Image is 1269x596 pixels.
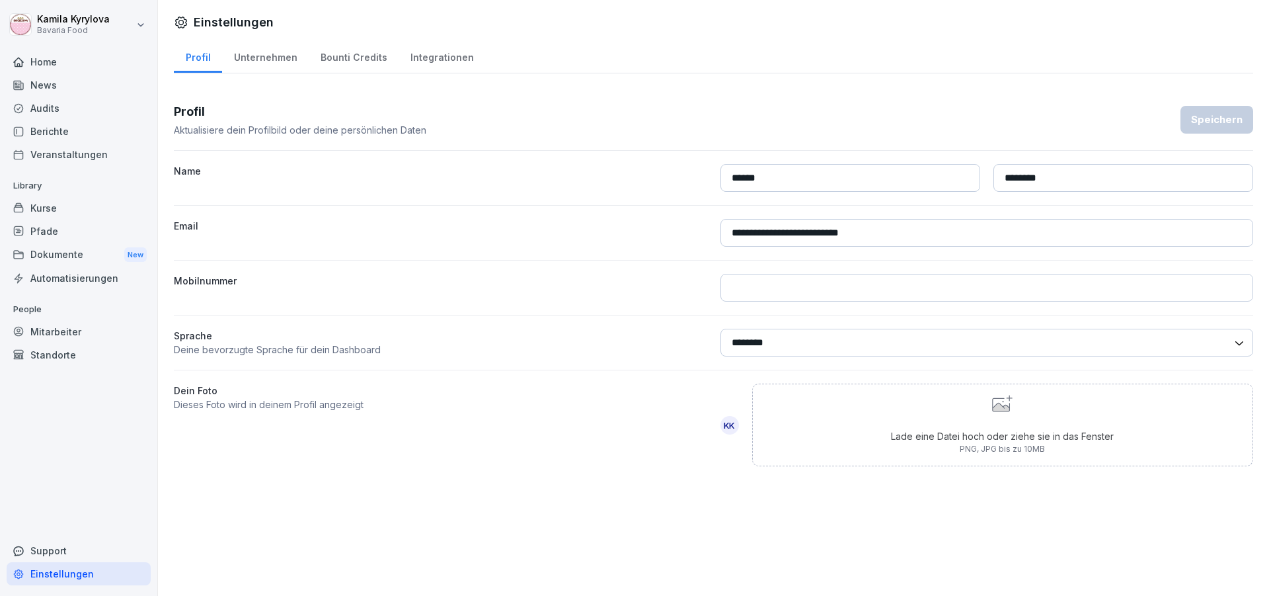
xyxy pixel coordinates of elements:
button: Speichern [1180,106,1253,134]
a: Berichte [7,120,151,143]
label: Email [174,219,707,247]
p: People [7,299,151,320]
div: KK [720,416,739,435]
p: Kamila Kyrylova [37,14,110,25]
label: Dein Foto [174,384,707,398]
a: Bounti Credits [309,39,399,73]
a: Veranstaltungen [7,143,151,166]
div: Support [7,539,151,562]
a: DokumenteNew [7,243,151,267]
div: Dokumente [7,243,151,267]
div: New [124,247,147,263]
h3: Profil [174,103,426,120]
p: Aktualisiere dein Profilbild oder deine persönlichen Daten [174,123,426,137]
a: Mitarbeiter [7,320,151,343]
label: Mobilnummer [174,274,707,302]
a: Einstellungen [7,562,151,585]
a: Automatisierungen [7,267,151,290]
label: Name [174,164,707,192]
p: Bavaria Food [37,26,110,35]
p: Sprache [174,329,707,343]
a: Home [7,50,151,73]
p: PNG, JPG bis zu 10MB [891,443,1114,455]
p: Dieses Foto wird in deinem Profil angezeigt [174,398,707,411]
a: Unternehmen [222,39,309,73]
a: Standorte [7,343,151,366]
h1: Einstellungen [194,13,274,31]
p: Library [7,175,151,196]
a: Pfade [7,220,151,243]
a: Kurse [7,196,151,220]
p: Lade eine Datei hoch oder ziehe sie in das Fenster [891,429,1114,443]
div: Speichern [1191,112,1243,127]
a: Integrationen [399,39,485,73]
a: News [7,73,151,97]
a: Audits [7,97,151,120]
p: Deine bevorzugte Sprache für dein Dashboard [174,343,707,357]
a: Profil [174,39,222,73]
